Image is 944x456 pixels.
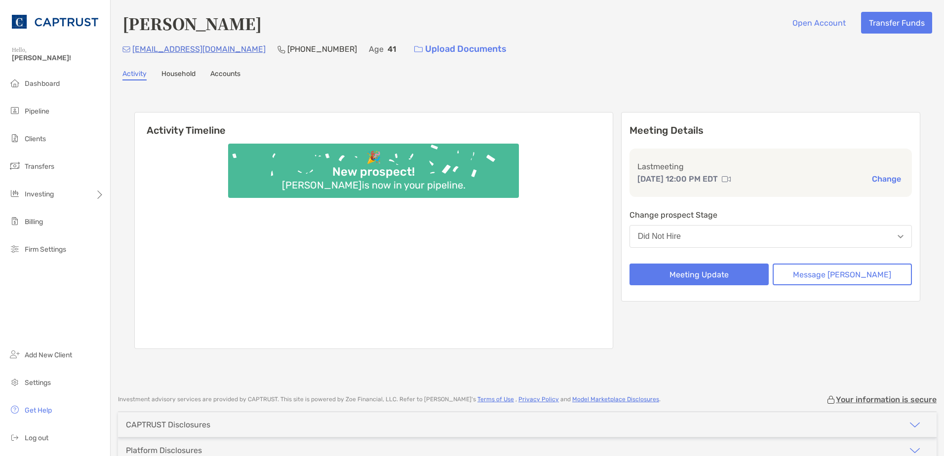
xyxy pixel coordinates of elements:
[388,43,396,55] p: 41
[9,404,21,416] img: get-help icon
[414,46,423,53] img: button icon
[126,446,202,455] div: Platform Disclosures
[9,348,21,360] img: add_new_client icon
[9,77,21,89] img: dashboard icon
[25,245,66,254] span: Firm Settings
[12,4,98,39] img: CAPTRUST Logo
[9,243,21,255] img: firm-settings icon
[25,434,48,442] span: Log out
[572,396,659,403] a: Model Marketplace Disclosures
[638,232,681,241] div: Did Not Hire
[9,376,21,388] img: settings icon
[861,12,932,34] button: Transfer Funds
[25,79,60,88] span: Dashboard
[9,188,21,199] img: investing icon
[25,351,72,359] span: Add New Client
[25,162,54,171] span: Transfers
[12,54,104,62] span: [PERSON_NAME]!
[629,225,912,248] button: Did Not Hire
[25,107,49,115] span: Pipeline
[869,174,904,184] button: Change
[637,160,904,173] p: Last meeting
[909,419,921,431] img: icon arrow
[369,43,384,55] p: Age
[25,218,43,226] span: Billing
[9,105,21,116] img: pipeline icon
[132,43,266,55] p: [EMAIL_ADDRESS][DOMAIN_NAME]
[25,135,46,143] span: Clients
[135,113,613,136] h6: Activity Timeline
[122,12,262,35] h4: [PERSON_NAME]
[277,45,285,53] img: Phone Icon
[773,264,912,285] button: Message [PERSON_NAME]
[362,151,385,165] div: 🎉
[722,175,731,183] img: communication type
[287,43,357,55] p: [PHONE_NUMBER]
[25,190,54,198] span: Investing
[25,379,51,387] span: Settings
[898,235,904,238] img: Open dropdown arrow
[408,38,513,60] a: Upload Documents
[9,215,21,227] img: billing icon
[278,179,470,191] div: [PERSON_NAME] is now in your pipeline.
[118,396,661,403] p: Investment advisory services are provided by CAPTRUST . This site is powered by Zoe Financial, LL...
[629,209,912,221] p: Change prospect Stage
[785,12,853,34] button: Open Account
[637,173,718,185] p: [DATE] 12:00 PM EDT
[629,124,912,137] p: Meeting Details
[9,160,21,172] img: transfers icon
[836,395,937,404] p: Your information is secure
[161,70,196,80] a: Household
[477,396,514,403] a: Terms of Use
[629,264,769,285] button: Meeting Update
[25,406,52,415] span: Get Help
[126,420,210,429] div: CAPTRUST Disclosures
[9,132,21,144] img: clients icon
[328,165,419,179] div: New prospect!
[518,396,559,403] a: Privacy Policy
[9,431,21,443] img: logout icon
[210,70,240,80] a: Accounts
[122,70,147,80] a: Activity
[122,46,130,52] img: Email Icon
